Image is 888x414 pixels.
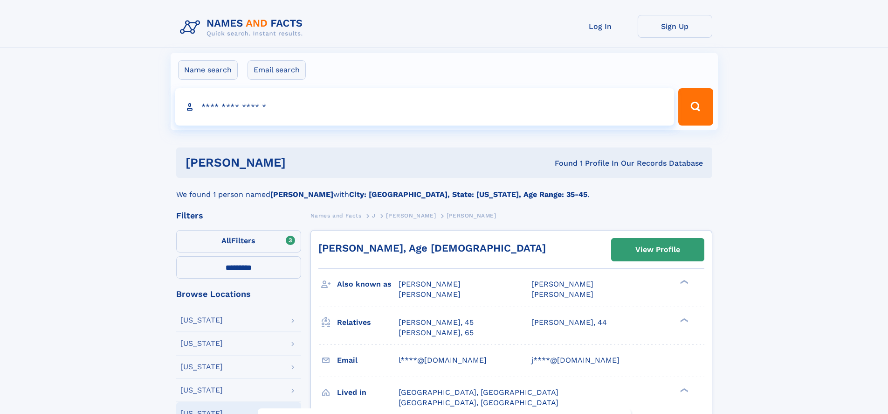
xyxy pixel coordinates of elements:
[180,386,223,394] div: [US_STATE]
[180,363,223,371] div: [US_STATE]
[372,210,376,221] a: J
[176,290,301,298] div: Browse Locations
[270,190,333,199] b: [PERSON_NAME]
[678,387,689,393] div: ❯
[180,340,223,347] div: [US_STATE]
[531,280,593,288] span: [PERSON_NAME]
[531,290,593,299] span: [PERSON_NAME]
[635,239,680,260] div: View Profile
[399,398,558,407] span: [GEOGRAPHIC_DATA], [GEOGRAPHIC_DATA]
[186,157,420,168] h1: [PERSON_NAME]
[337,385,399,400] h3: Lived in
[399,280,461,288] span: [PERSON_NAME]
[612,239,704,261] a: View Profile
[337,315,399,330] h3: Relatives
[399,290,461,299] span: [PERSON_NAME]
[180,316,223,324] div: [US_STATE]
[176,15,310,40] img: Logo Names and Facts
[399,328,474,338] a: [PERSON_NAME], 65
[178,60,238,80] label: Name search
[176,178,712,200] div: We found 1 person named with .
[176,230,301,253] label: Filters
[221,236,231,245] span: All
[310,210,362,221] a: Names and Facts
[176,211,301,220] div: Filters
[420,158,703,168] div: Found 1 Profile In Our Records Database
[399,317,474,328] a: [PERSON_NAME], 45
[447,212,496,219] span: [PERSON_NAME]
[399,388,558,397] span: [GEOGRAPHIC_DATA], [GEOGRAPHIC_DATA]
[372,212,376,219] span: J
[349,190,587,199] b: City: [GEOGRAPHIC_DATA], State: [US_STATE], Age Range: 35-45
[175,88,675,126] input: search input
[678,88,713,126] button: Search Button
[386,210,436,221] a: [PERSON_NAME]
[386,212,436,219] span: [PERSON_NAME]
[337,352,399,368] h3: Email
[337,276,399,292] h3: Also known as
[248,60,306,80] label: Email search
[531,317,607,328] a: [PERSON_NAME], 44
[563,15,638,38] a: Log In
[318,242,546,254] a: [PERSON_NAME], Age [DEMOGRAPHIC_DATA]
[678,317,689,323] div: ❯
[638,15,712,38] a: Sign Up
[678,279,689,285] div: ❯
